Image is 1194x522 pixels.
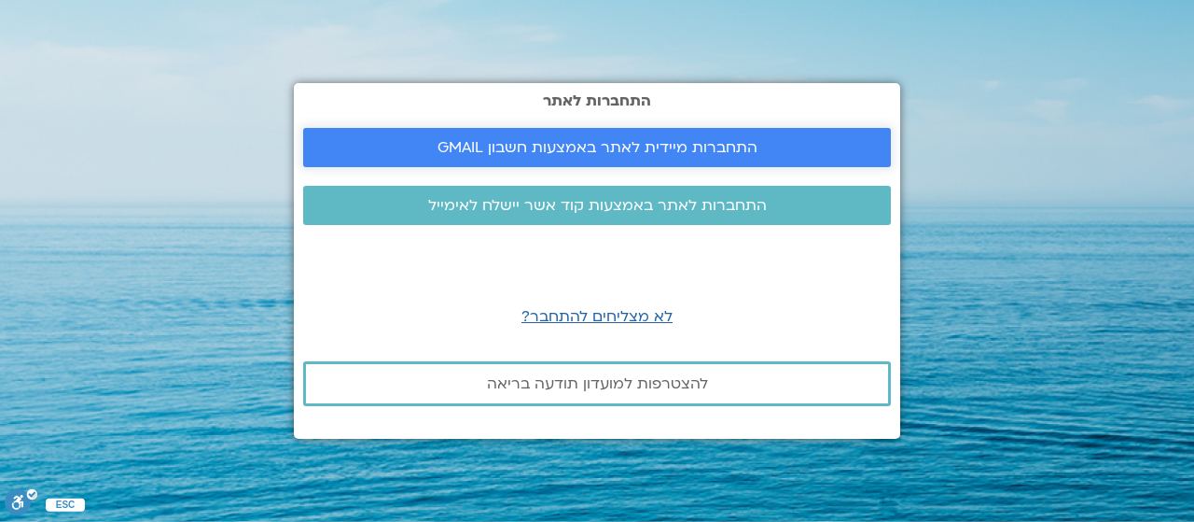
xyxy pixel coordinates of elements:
[428,197,767,214] span: התחברות לאתר באמצעות קוד אשר יישלח לאימייל
[521,306,673,327] a: לא מצליחים להתחבר?
[303,186,891,225] a: התחברות לאתר באמצעות קוד אשר יישלח לאימייל
[303,361,891,406] a: להצטרפות למועדון תודעה בריאה
[303,92,891,109] h2: התחברות לאתר
[303,128,891,167] a: התחברות מיידית לאתר באמצעות חשבון GMAIL
[487,375,708,392] span: להצטרפות למועדון תודעה בריאה
[437,139,757,156] span: התחברות מיידית לאתר באמצעות חשבון GMAIL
